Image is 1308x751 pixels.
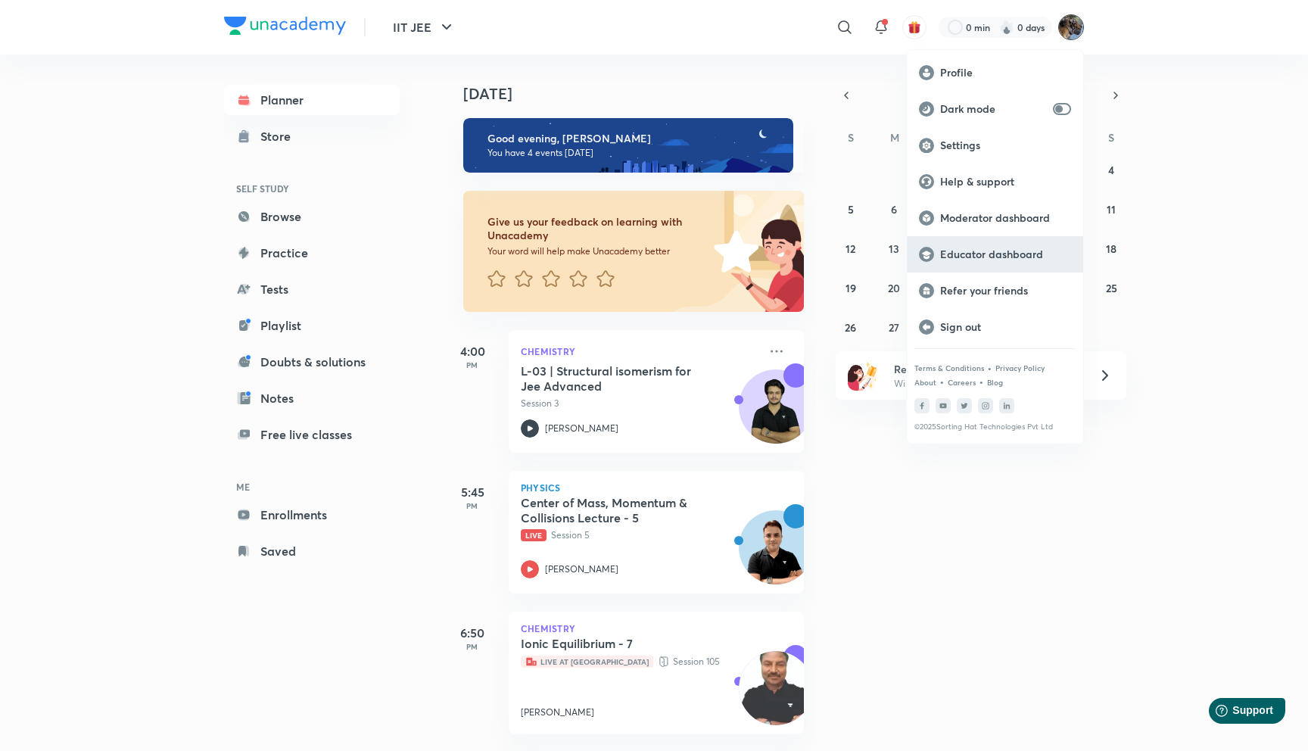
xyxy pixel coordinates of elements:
a: Settings [907,127,1083,164]
p: Profile [940,66,1071,79]
p: Dark mode [940,102,1047,116]
div: • [987,361,992,375]
a: Educator dashboard [907,236,1083,273]
p: Moderator dashboard [940,211,1071,225]
a: Privacy Policy [995,363,1045,372]
p: Help & support [940,175,1071,189]
p: © 2025 Sorting Hat Technologies Pvt Ltd [914,422,1076,432]
p: Refer your friends [940,284,1071,298]
p: Settings [940,139,1071,152]
div: • [979,375,984,388]
a: Refer your friends [907,273,1083,309]
a: About [914,378,936,387]
p: Educator dashboard [940,248,1071,261]
a: Blog [987,378,1003,387]
a: Profile [907,55,1083,91]
a: Careers [948,378,976,387]
a: Help & support [907,164,1083,200]
p: Sign out [940,320,1071,334]
div: • [939,375,945,388]
iframe: Help widget launcher [1173,692,1291,734]
a: Terms & Conditions [914,363,984,372]
a: Moderator dashboard [907,200,1083,236]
